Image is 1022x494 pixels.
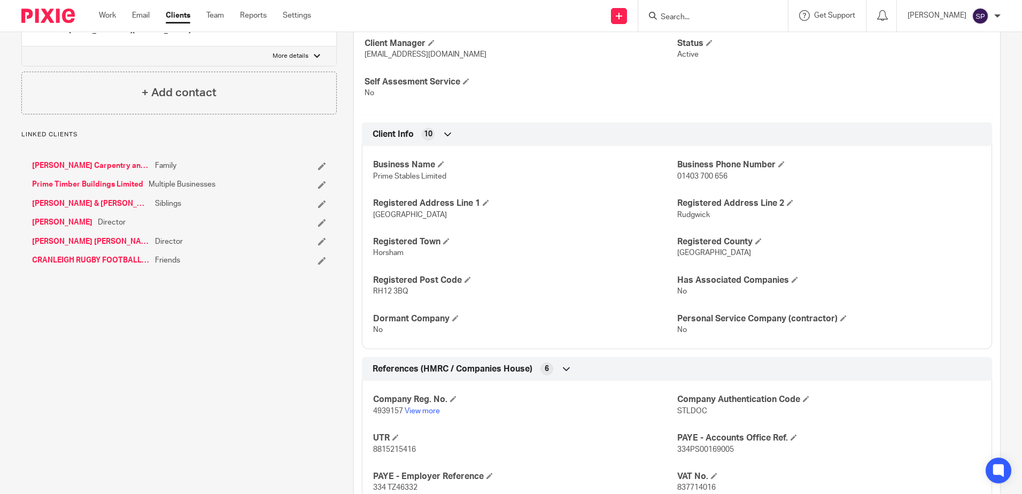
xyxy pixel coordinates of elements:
img: Pixie [21,9,75,23]
span: [GEOGRAPHIC_DATA] [373,211,447,219]
h4: Status [677,38,989,49]
h4: VAT No. [677,471,981,482]
p: [PERSON_NAME] [908,10,966,21]
span: Siblings [155,198,181,209]
span: Director [98,217,126,228]
span: 6 [545,364,549,374]
h4: + Add contact [142,84,216,101]
a: Reports [240,10,267,21]
span: Client Info [373,129,414,140]
span: Rudgwick [677,211,710,219]
span: 837714016 [677,484,716,491]
h4: Personal Service Company (contractor) [677,313,981,325]
a: [PERSON_NAME] Carpentry and Construction [32,160,150,171]
a: [PERSON_NAME] [32,217,92,228]
a: [PERSON_NAME] & [PERSON_NAME] [32,198,150,209]
span: STLDOC [677,407,707,415]
a: View more [405,407,440,415]
a: Clients [166,10,190,21]
span: Multiple Businesses [149,179,215,190]
a: Email [132,10,150,21]
p: More details [273,52,308,60]
h4: Registered Post Code [373,275,677,286]
span: 01403 700 656 [677,173,727,180]
span: No [677,288,687,295]
a: Work [99,10,116,21]
span: Family [155,160,176,171]
span: 10 [424,129,432,140]
a: Settings [283,10,311,21]
h4: PAYE - Employer Reference [373,471,677,482]
h4: Registered Address Line 2 [677,198,981,209]
h4: Dormant Company [373,313,677,325]
a: Prime Timber Buildings Limited [32,179,143,190]
h4: Registered Address Line 1 [373,198,677,209]
h4: PAYE - Accounts Office Ref. [677,433,981,444]
a: Team [206,10,224,21]
a: [PERSON_NAME] [PERSON_NAME] [32,236,150,247]
h4: UTR [373,433,677,444]
h4: Client Manager [365,38,677,49]
span: No [373,326,383,334]
h4: Business Phone Number [677,159,981,171]
span: 4939157 [373,407,403,415]
h4: Registered Town [373,236,677,248]
span: 334PS00169005 [677,446,734,453]
a: CRANLEIGH RUGBY FOOTBALL CLUB LTD [32,255,150,266]
span: 334 TZ46332 [373,484,417,491]
input: Search [660,13,756,22]
span: 8815215416 [373,446,416,453]
h4: Company Authentication Code [677,394,981,405]
span: Friends [155,255,180,266]
p: Linked clients [21,130,337,139]
h4: Business Name [373,159,677,171]
span: [GEOGRAPHIC_DATA] [677,249,751,257]
span: [EMAIL_ADDRESS][DOMAIN_NAME] [365,51,486,58]
span: Active [677,51,699,58]
span: Get Support [814,12,855,19]
span: Horsham [373,249,404,257]
span: Director [155,236,183,247]
h4: Self Assesment Service [365,76,677,88]
span: No [677,326,687,334]
span: References (HMRC / Companies House) [373,364,532,375]
h4: Registered County [677,236,981,248]
span: Prime Stables Limited [373,173,446,180]
span: RH12 3BQ [373,288,408,295]
h4: Company Reg. No. [373,394,677,405]
h4: Has Associated Companies [677,275,981,286]
span: No [365,89,374,97]
img: svg%3E [972,7,989,25]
